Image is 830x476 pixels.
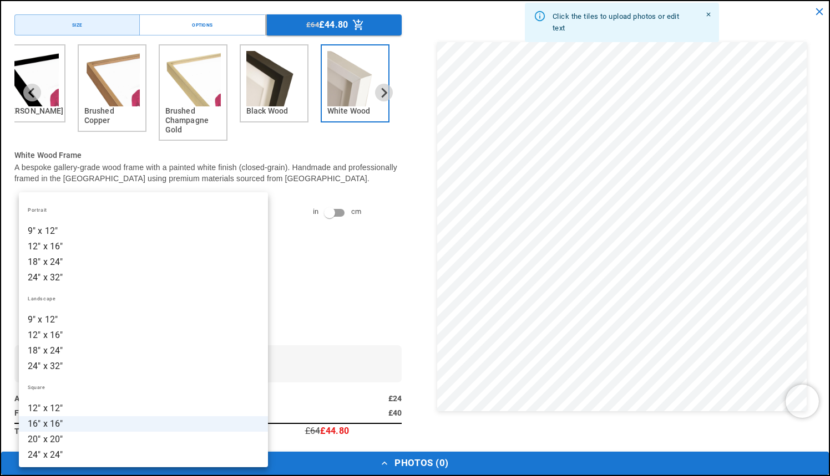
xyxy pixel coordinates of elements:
li: Square [19,374,268,401]
li: Landscape [19,285,268,312]
li: 9" x 12" [19,312,268,327]
li: Portrait [19,197,268,223]
li: 12" x 16" [19,327,268,343]
li: 9" x 12" [19,223,268,239]
li: 18" x 24" [19,254,268,270]
li: 12" x 12" [19,401,268,416]
iframe: Chatra live chat [786,385,819,418]
li: 24" x 32" [19,270,268,285]
li: 18" x 24" [19,343,268,359]
li: 24" x 32" [19,359,268,374]
li: 12" x 16" [19,239,268,254]
li: 16" x 16" [19,416,268,432]
li: 20" x 20" [19,432,268,447]
li: 24" x 24" [19,447,268,463]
